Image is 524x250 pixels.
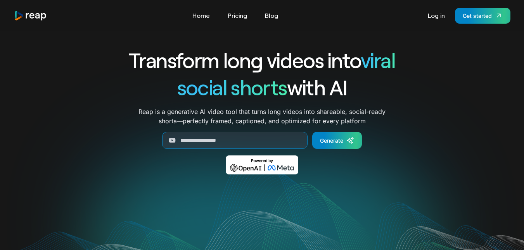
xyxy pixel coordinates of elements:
[463,12,492,20] div: Get started
[14,10,47,21] img: reap logo
[101,47,424,74] h1: Transform long videos into
[177,74,287,100] span: social shorts
[101,132,424,149] form: Generate Form
[312,132,362,149] a: Generate
[226,155,298,174] img: Powered by OpenAI & Meta
[14,10,47,21] a: home
[361,47,395,72] span: viral
[261,9,282,22] a: Blog
[224,9,251,22] a: Pricing
[320,136,343,145] div: Generate
[138,107,386,126] p: Reap is a generative AI video tool that turns long videos into shareable, social-ready shorts—per...
[424,9,449,22] a: Log in
[101,74,424,101] h1: with AI
[189,9,214,22] a: Home
[455,8,510,24] a: Get started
